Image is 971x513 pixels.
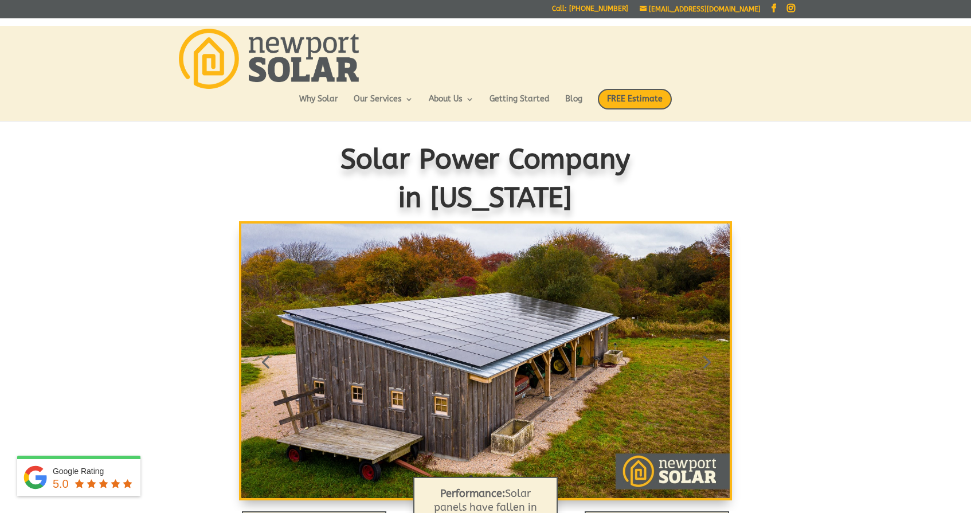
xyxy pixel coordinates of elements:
img: Newport Solar | Solar Energy Optimized. [179,29,359,89]
img: Solar Modules: Roof Mounted [241,224,729,498]
a: Blog [565,95,582,115]
a: FREE Estimate [598,89,672,121]
a: Our Services [354,95,413,115]
a: 2 [479,475,483,479]
div: Google Rating [53,465,135,477]
a: 1 [469,475,473,479]
span: Solar Power Company in [US_STATE] [340,143,631,214]
span: 5.0 [53,477,69,490]
a: 3 [488,475,492,479]
a: Call: [PHONE_NUMBER] [552,5,628,17]
b: Performance: [440,487,505,500]
a: [EMAIL_ADDRESS][DOMAIN_NAME] [640,5,761,13]
a: Why Solar [299,95,338,115]
a: 4 [498,475,502,479]
a: About Us [429,95,474,115]
a: Getting Started [490,95,550,115]
span: FREE Estimate [598,89,672,109]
